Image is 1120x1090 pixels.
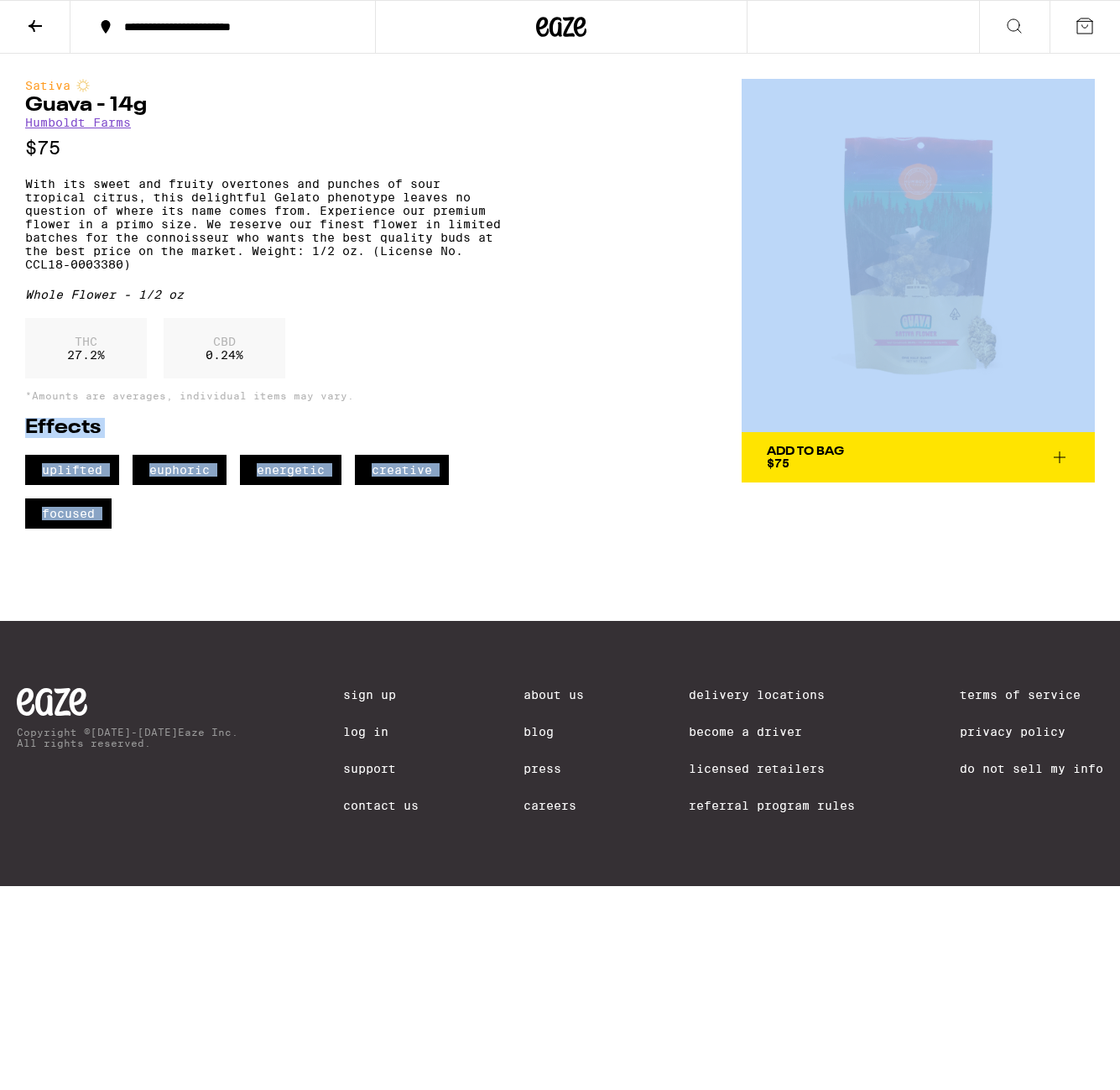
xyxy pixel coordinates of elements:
a: Humboldt Farms [25,116,131,129]
div: Whole Flower - 1/2 oz [25,288,508,301]
button: Add To Bag$75 [742,432,1095,482]
a: Contact Us [343,799,419,812]
p: CBD [206,335,243,348]
a: Support [343,762,419,775]
img: Humboldt Farms - Guava - 14g [742,79,1095,432]
a: Press [524,762,584,775]
h1: Guava - 14g [25,96,508,116]
div: 0.24 % [164,318,285,378]
div: Sativa [25,79,508,92]
p: *Amounts are averages, individual items may vary. [25,390,508,401]
a: Terms of Service [960,688,1103,701]
span: creative [355,455,449,485]
div: 27.2 % [25,318,147,378]
span: focused [25,498,112,529]
a: Careers [524,799,584,812]
a: Licensed Retailers [689,762,855,775]
a: Do Not Sell My Info [960,762,1103,775]
span: Hi. Need any help? [10,12,121,25]
a: Privacy Policy [960,725,1103,738]
p: THC [67,335,105,348]
span: euphoric [133,455,227,485]
a: Become a Driver [689,725,855,738]
a: Blog [524,725,584,738]
p: $75 [25,138,508,159]
span: $75 [767,456,789,470]
p: With its sweet and fruity overtones and punches of sour tropical citrus, this delightful Gelato p... [25,177,508,271]
div: Add To Bag [767,446,844,457]
span: energetic [240,455,341,485]
a: Referral Program Rules [689,799,855,812]
img: sativaColor.svg [76,79,90,92]
a: Log In [343,725,419,738]
a: Delivery Locations [689,688,855,701]
h2: Effects [25,418,508,438]
a: About Us [524,688,584,701]
span: uplifted [25,455,119,485]
p: Copyright © [DATE]-[DATE] Eaze Inc. All rights reserved. [17,727,238,748]
a: Sign Up [343,688,419,701]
